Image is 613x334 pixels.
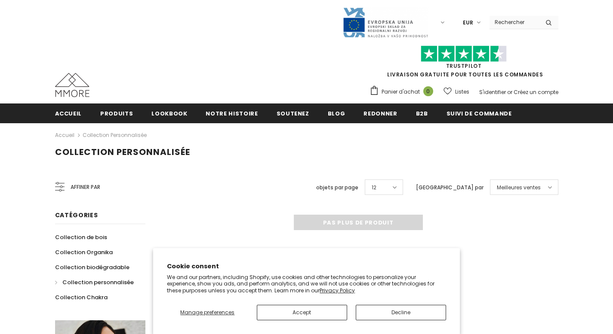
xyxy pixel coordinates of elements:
[151,109,187,118] span: Lookbook
[71,182,100,192] span: Affiner par
[447,109,512,118] span: Suivi de commande
[55,290,108,305] a: Collection Chakra
[100,109,133,118] span: Produits
[370,85,437,98] a: Panier d'achat 0
[356,305,446,320] button: Decline
[55,103,82,123] a: Accueil
[342,18,428,26] a: Javni Razpis
[447,103,512,123] a: Suivi de commande
[62,278,134,286] span: Collection personnalisée
[416,183,484,192] label: [GEOGRAPHIC_DATA] par
[370,49,558,78] span: LIVRAISON GRATUITE POUR TOUTES LES COMMANDES
[328,109,345,118] span: Blog
[446,62,482,70] a: TrustPilot
[455,88,469,96] span: Listes
[55,230,107,245] a: Collection de bois
[507,88,512,96] span: or
[382,88,420,96] span: Panier d'achat
[277,103,309,123] a: soutenez
[328,103,345,123] a: Blog
[320,287,355,294] a: Privacy Policy
[206,109,258,118] span: Notre histoire
[372,183,376,192] span: 12
[55,263,129,271] span: Collection biodégradable
[100,103,133,123] a: Produits
[497,183,541,192] span: Meilleures ventes
[257,305,347,320] button: Accept
[55,109,82,118] span: Accueil
[277,109,309,118] span: soutenez
[363,109,397,118] span: Redonner
[167,262,446,271] h2: Cookie consent
[55,260,129,275] a: Collection biodégradable
[55,275,134,290] a: Collection personnalisée
[55,248,113,256] span: Collection Organika
[167,305,248,320] button: Manage preferences
[316,183,358,192] label: objets par page
[363,103,397,123] a: Redonner
[463,18,473,27] span: EUR
[55,293,108,301] span: Collection Chakra
[55,146,190,158] span: Collection personnalisée
[423,86,433,96] span: 0
[416,109,428,118] span: B2B
[55,233,107,241] span: Collection de bois
[180,309,234,316] span: Manage preferences
[416,103,428,123] a: B2B
[421,46,507,62] img: Faites confiance aux étoiles pilotes
[490,16,539,28] input: Search Site
[342,7,428,38] img: Javni Razpis
[83,131,147,139] a: Collection personnalisée
[55,73,89,97] img: Cas MMORE
[167,274,446,294] p: We and our partners, including Shopify, use cookies and other technologies to personalize your ex...
[479,88,506,96] a: S'identifier
[55,130,74,140] a: Accueil
[55,245,113,260] a: Collection Organika
[444,84,469,99] a: Listes
[206,103,258,123] a: Notre histoire
[514,88,558,96] a: Créez un compte
[151,103,187,123] a: Lookbook
[55,211,98,219] span: Catégories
